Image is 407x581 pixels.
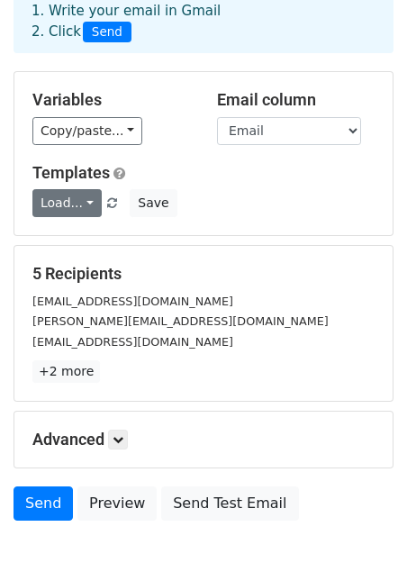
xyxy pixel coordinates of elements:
h5: Advanced [32,430,375,449]
small: [EMAIL_ADDRESS][DOMAIN_NAME] [32,335,233,349]
a: +2 more [32,360,100,383]
a: Copy/paste... [32,117,142,145]
a: Send Test Email [161,486,298,521]
iframe: Chat Widget [317,495,407,581]
a: Preview [77,486,157,521]
a: Send [14,486,73,521]
small: [PERSON_NAME][EMAIL_ADDRESS][DOMAIN_NAME] [32,314,329,328]
a: Load... [32,189,102,217]
a: Templates [32,163,110,182]
span: Send [83,22,131,43]
h5: Variables [32,90,190,110]
h5: 5 Recipients [32,264,375,284]
button: Save [130,189,176,217]
small: [EMAIL_ADDRESS][DOMAIN_NAME] [32,295,233,308]
h5: Email column [217,90,375,110]
div: 1. Write your email in Gmail 2. Click [18,1,389,42]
